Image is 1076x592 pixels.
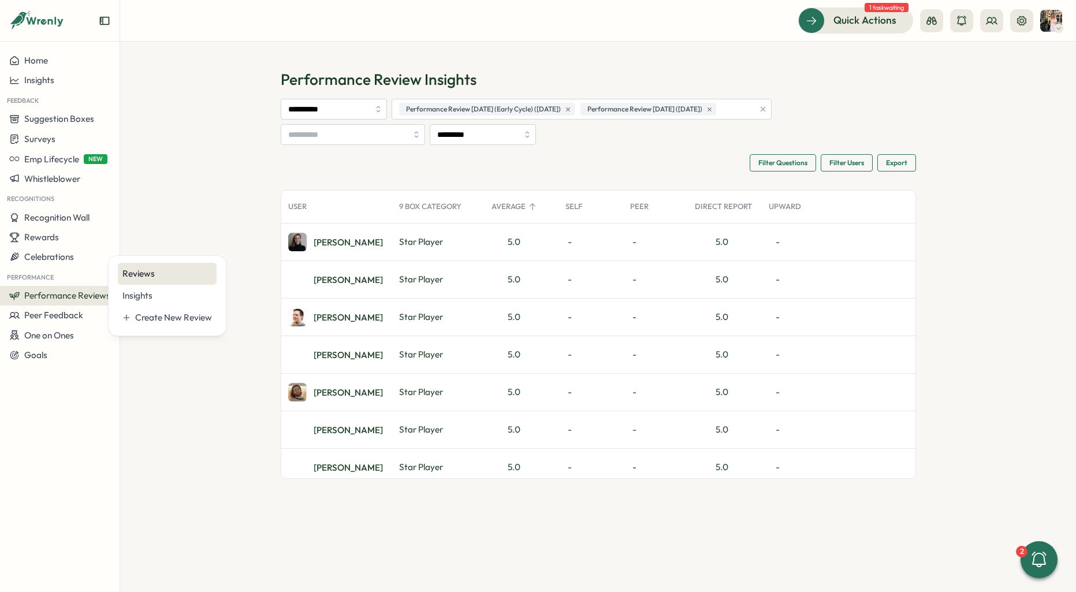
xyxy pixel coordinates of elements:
span: One on Ones [24,330,74,341]
div: Peer [623,195,688,218]
img: Viveca Riley [288,270,307,289]
div: - [623,449,688,486]
div: Create New Review [135,311,212,324]
div: Self [559,195,623,218]
div: 5.0 [485,336,559,373]
div: Reviews [122,267,212,280]
img: Stephanie Yeaman [288,420,307,439]
div: Star Player [392,411,485,448]
div: Insights [122,289,212,302]
a: Lucy Skinner[PERSON_NAME] [288,233,383,251]
a: Viveca Riley[PERSON_NAME] [288,270,383,289]
span: Recognition Wall [24,212,90,223]
a: Larry Sule-Balogun[PERSON_NAME] [288,458,383,476]
span: 1 task waiting [865,3,909,12]
a: James Nock[PERSON_NAME] [288,345,383,364]
div: - [623,374,688,411]
div: - [623,224,688,260]
div: 5.0 [716,461,728,474]
div: - [559,261,623,298]
span: Home [24,55,48,66]
a: Chris Hogben[PERSON_NAME] [288,308,383,326]
img: Larry Sule-Balogun [288,458,307,476]
span: Rewards [24,232,59,243]
span: Filter Questions [758,155,807,171]
div: - [623,261,688,298]
div: 5.0 [716,236,728,248]
div: 5.0 [485,374,559,411]
span: Suggestion Boxes [24,113,94,124]
a: Layton Burchell[PERSON_NAME] [288,383,383,401]
div: 5.0 [485,224,559,260]
div: [PERSON_NAME] [314,388,383,397]
button: Filter Questions [750,154,816,172]
div: User [281,195,392,218]
div: Average [485,195,559,218]
span: Insights [24,75,54,85]
span: Performance Reviews [24,290,110,301]
div: 5.0 [716,386,728,399]
div: - [559,224,623,260]
button: 2 [1021,541,1058,578]
button: Quick Actions [798,8,913,33]
div: - [762,336,826,373]
div: - [559,299,623,336]
div: [PERSON_NAME] [314,463,383,472]
button: Export [877,154,916,172]
button: Filter Users [821,154,873,172]
img: Layton Burchell [288,383,307,401]
div: Star Player [392,336,485,373]
button: Create New Review [118,307,217,329]
div: 5.0 [485,299,559,336]
div: Star Player [392,299,485,336]
div: 5.0 [716,423,728,436]
span: Surveys [24,133,55,144]
a: Stephanie Yeaman[PERSON_NAME] [288,420,383,439]
div: 5.0 [485,411,559,448]
span: Export [886,155,907,171]
div: 5.0 [485,261,559,298]
div: Star Player [392,374,485,411]
h1: Performance Review Insights [281,69,916,90]
div: Star Player [392,261,485,298]
img: Lucy Skinner [288,233,307,251]
div: 5.0 [485,449,559,486]
div: 9 Box Category [392,195,485,218]
div: - [623,299,688,336]
div: 5.0 [716,348,728,361]
div: - [762,224,826,260]
span: NEW [84,154,107,164]
img: Chris Hogben [288,308,307,326]
div: - [762,374,826,411]
div: Direct Report [688,195,762,218]
div: - [762,449,826,486]
span: Quick Actions [833,13,896,28]
div: - [762,299,826,336]
div: - [762,261,826,298]
div: - [623,336,688,373]
div: - [623,411,688,448]
div: - [559,374,623,411]
a: Reviews [118,263,217,285]
span: Filter Users [829,155,864,171]
div: 5.0 [716,273,728,286]
span: Celebrations [24,251,74,262]
a: Insights [118,285,217,307]
span: Emp Lifecycle [24,154,79,165]
div: [PERSON_NAME] [314,275,383,284]
img: James Nock [288,345,307,364]
div: [PERSON_NAME] [314,313,383,322]
span: Performance Review [DATE] ([DATE]) [587,104,702,115]
div: - [559,336,623,373]
div: Star Player [392,224,485,260]
div: [PERSON_NAME] [314,351,383,359]
span: Goals [24,349,47,360]
img: Hannah Saunders [1040,10,1062,32]
div: - [559,449,623,486]
span: Performance Review [DATE] (Early Cycle) ([DATE]) [406,104,561,115]
div: [PERSON_NAME] [314,238,383,247]
div: [PERSON_NAME] [314,426,383,434]
span: Peer Feedback [24,310,83,321]
div: Star Player [392,449,485,486]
